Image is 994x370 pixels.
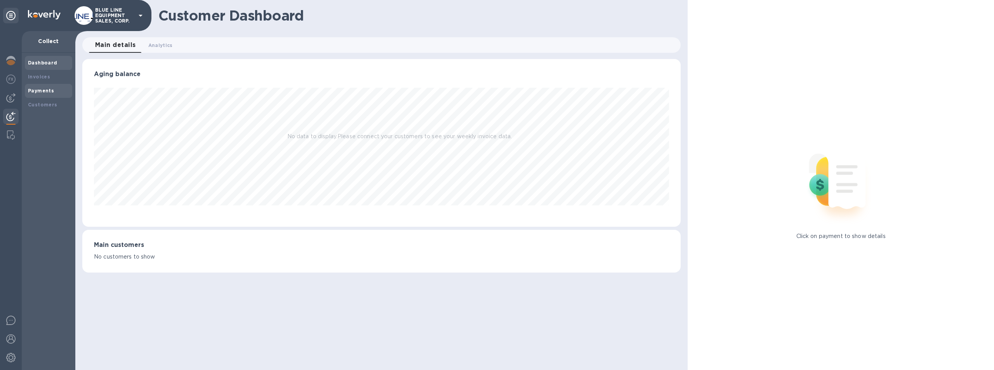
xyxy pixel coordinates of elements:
[94,241,669,249] h3: Main customers
[28,88,54,94] b: Payments
[28,102,57,108] b: Customers
[796,232,886,240] p: Click on payment to show details
[6,75,16,84] img: Foreign exchange
[28,37,69,45] p: Collect
[28,74,50,80] b: Invoices
[95,40,136,50] span: Main details
[148,41,173,49] span: Analytics
[3,8,19,23] div: Unpin categories
[158,7,675,24] h1: Customer Dashboard
[94,253,669,261] p: No customers to show
[28,10,61,19] img: Logo
[28,60,57,66] b: Dashboard
[94,71,669,78] h3: Aging balance
[95,7,134,24] p: BLUE LINE EQUIPMENT SALES, CORP.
